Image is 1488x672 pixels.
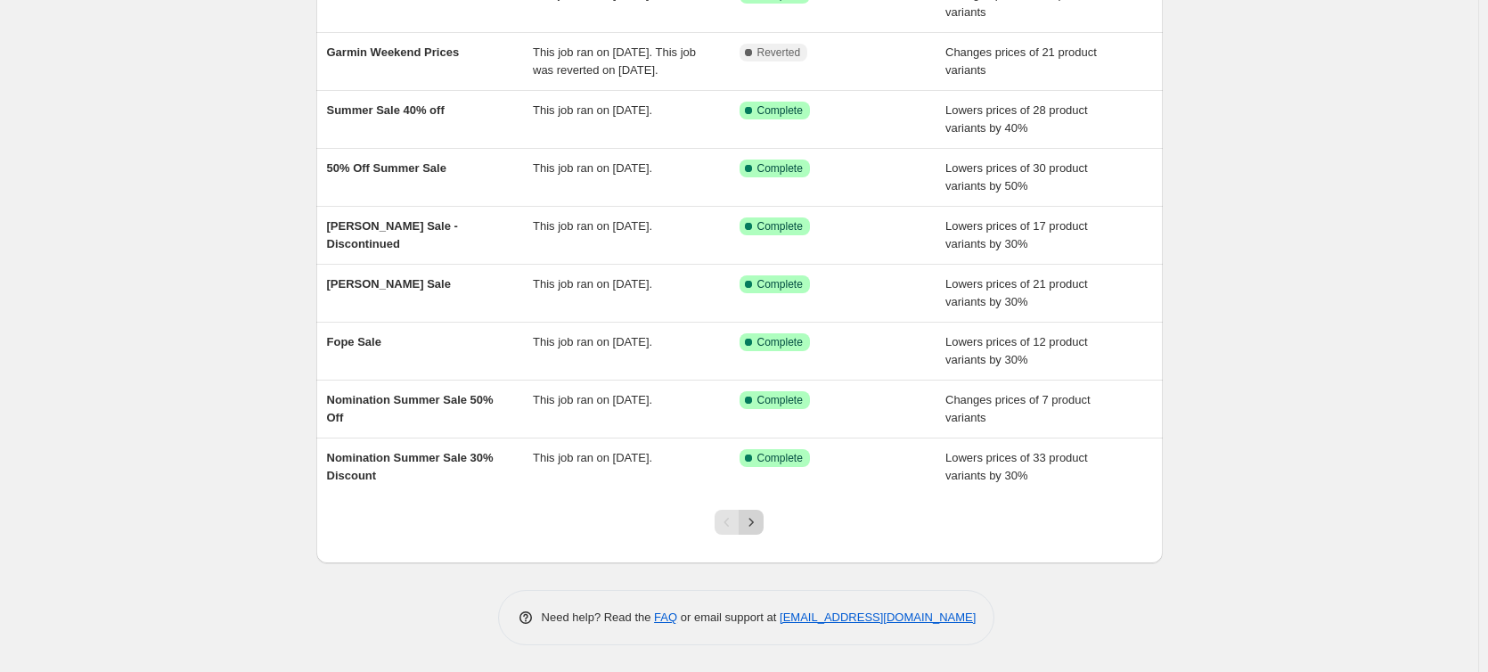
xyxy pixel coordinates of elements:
[757,393,803,407] span: Complete
[327,219,458,250] span: [PERSON_NAME] Sale - Discontinued
[757,277,803,291] span: Complete
[327,451,494,482] span: Nomination Summer Sale 30% Discount
[739,510,764,535] button: Next
[945,393,1091,424] span: Changes prices of 7 product variants
[533,103,652,117] span: This job ran on [DATE].
[533,451,652,464] span: This job ran on [DATE].
[533,393,652,406] span: This job ran on [DATE].
[542,611,655,624] span: Need help? Read the
[654,611,677,624] a: FAQ
[327,277,451,291] span: [PERSON_NAME] Sale
[327,103,445,117] span: Summer Sale 40% off
[757,103,803,118] span: Complete
[945,335,1088,366] span: Lowers prices of 12 product variants by 30%
[757,161,803,176] span: Complete
[715,510,764,535] nav: Pagination
[780,611,976,624] a: [EMAIL_ADDRESS][DOMAIN_NAME]
[945,451,1088,482] span: Lowers prices of 33 product variants by 30%
[677,611,780,624] span: or email support at
[533,277,652,291] span: This job ran on [DATE].
[945,45,1097,77] span: Changes prices of 21 product variants
[327,161,446,175] span: 50% Off Summer Sale
[327,45,460,59] span: Garmin Weekend Prices
[945,161,1088,193] span: Lowers prices of 30 product variants by 50%
[945,219,1088,250] span: Lowers prices of 17 product variants by 30%
[533,335,652,348] span: This job ran on [DATE].
[327,393,494,424] span: Nomination Summer Sale 50% Off
[757,451,803,465] span: Complete
[327,335,381,348] span: Fope Sale
[945,277,1088,308] span: Lowers prices of 21 product variants by 30%
[757,335,803,349] span: Complete
[533,219,652,233] span: This job ran on [DATE].
[945,103,1088,135] span: Lowers prices of 28 product variants by 40%
[533,161,652,175] span: This job ran on [DATE].
[757,45,801,60] span: Reverted
[533,45,696,77] span: This job ran on [DATE]. This job was reverted on [DATE].
[757,219,803,234] span: Complete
